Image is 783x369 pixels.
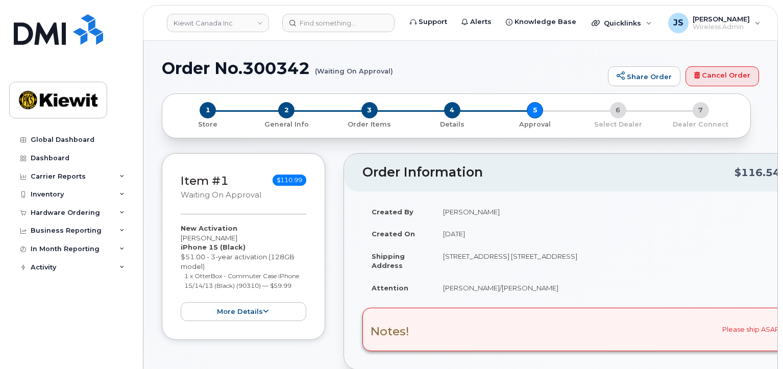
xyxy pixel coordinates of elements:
a: Share Order [608,66,680,87]
span: 2 [278,102,295,118]
div: [PERSON_NAME] $51.00 - 3-year activation (128GB model) [181,224,306,321]
small: (Waiting On Approval) [315,59,393,75]
strong: Created By [372,208,413,216]
span: 3 [361,102,378,118]
span: 1 [200,102,216,118]
p: Order Items [332,120,407,129]
iframe: Messenger Launcher [739,325,775,361]
p: Details [415,120,490,129]
strong: iPhone 15 (Black) [181,243,246,251]
button: more details [181,302,306,321]
small: Waiting On Approval [181,190,261,200]
strong: New Activation [181,224,237,232]
strong: Attention [372,284,408,292]
span: 4 [444,102,460,118]
a: Item #1 [181,174,229,188]
p: General Info [249,120,324,129]
h2: Order Information [362,165,735,180]
p: Store [175,120,241,129]
small: 1 x OtterBox - Commuter Case iPhone 15/14/13 (Black) (90310) — $59.99 [184,272,299,289]
a: 3 Order Items [328,118,411,129]
a: 1 Store [170,118,245,129]
a: 4 Details [411,118,494,129]
strong: Created On [372,230,415,238]
a: Cancel Order [686,66,759,87]
strong: Shipping Address [372,252,405,270]
div: $116.54 [735,163,780,182]
a: 2 General Info [245,118,328,129]
h1: Order No.300342 [162,59,603,77]
span: $110.99 [273,175,306,186]
h3: Notes! [371,325,409,338]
